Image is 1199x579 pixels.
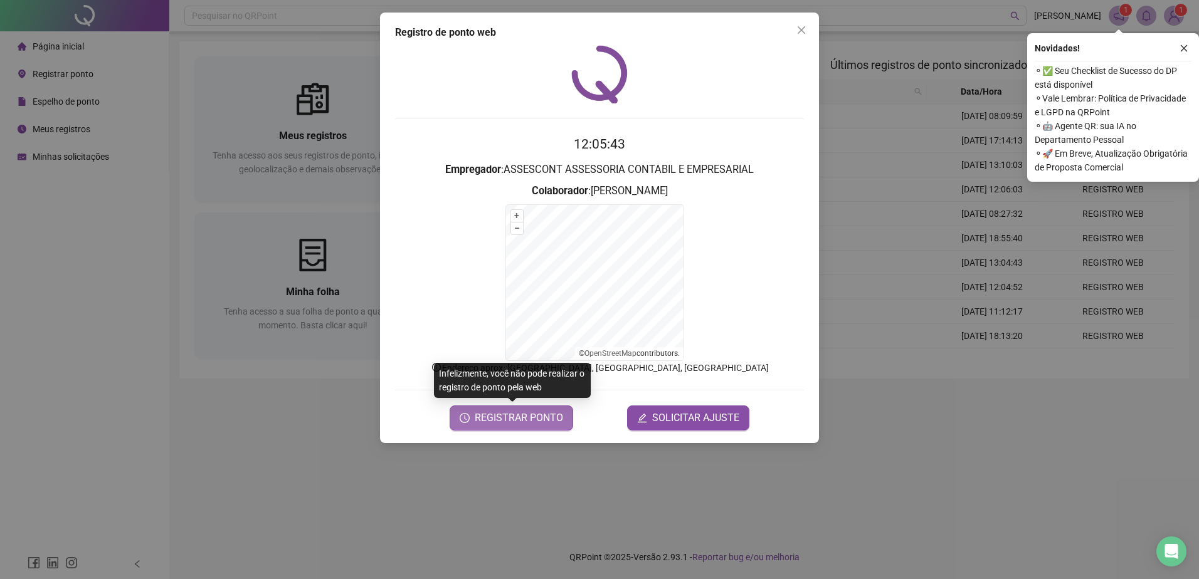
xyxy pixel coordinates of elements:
[450,405,573,430] button: REGISTRAR PONTO
[1035,64,1191,91] span: ⚬ ✅ Seu Checklist de Sucesso do DP está disponível
[637,413,647,423] span: edit
[791,20,811,40] button: Close
[627,405,749,430] button: editSOLICITAR AJUSTE
[395,162,804,178] h3: : ASSESCONT ASSESSORIA CONTABIL E EMPRESARIAL
[395,25,804,40] div: Registro de ponto web
[796,25,806,35] span: close
[574,137,625,152] time: 12:05:43
[395,361,804,375] p: Endereço aprox. : [GEOGRAPHIC_DATA], [GEOGRAPHIC_DATA], [GEOGRAPHIC_DATA]
[1035,119,1191,147] span: ⚬ 🤖 Agente QR: sua IA no Departamento Pessoal
[579,349,680,358] li: © contributors.
[434,363,591,398] div: Infelizmente, você não pode realizar o registro de ponto pela web
[395,183,804,199] h3: : [PERSON_NAME]
[511,210,523,222] button: +
[460,413,470,423] span: clock-circle
[431,362,442,373] span: info-circle
[475,410,563,425] span: REGISTRAR PONTO
[511,222,523,234] button: –
[1035,41,1080,55] span: Novidades !
[445,164,501,175] strong: Empregador
[652,410,739,425] span: SOLICITAR AJUSTE
[1035,91,1191,119] span: ⚬ Vale Lembrar: Política de Privacidade e LGPD na QRPoint
[571,45,628,103] img: QRPoint
[532,185,588,197] strong: Colaborador
[1180,44,1188,53] span: close
[1156,536,1186,566] div: Open Intercom Messenger
[1035,147,1191,174] span: ⚬ 🚀 Em Breve, Atualização Obrigatória de Proposta Comercial
[584,349,636,358] a: OpenStreetMap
